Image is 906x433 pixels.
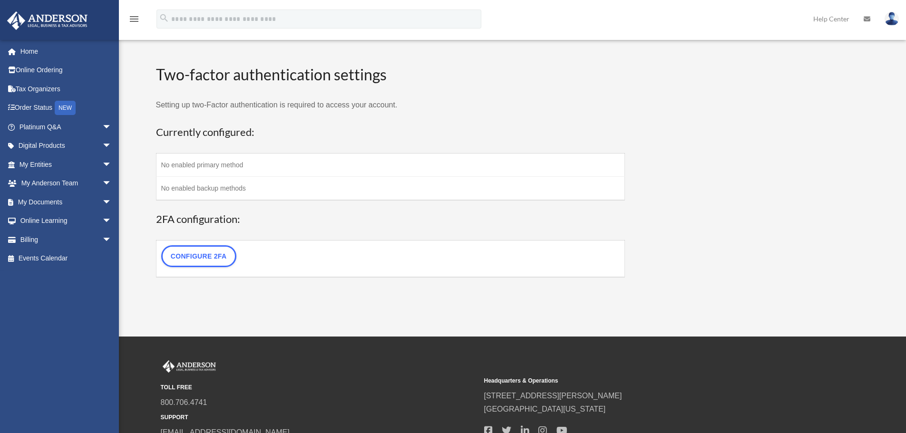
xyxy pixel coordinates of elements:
img: Anderson Advisors Platinum Portal [161,360,218,373]
i: search [159,13,169,23]
a: [STREET_ADDRESS][PERSON_NAME] [484,392,622,400]
i: menu [128,13,140,25]
a: My Documentsarrow_drop_down [7,192,126,212]
a: Online Ordering [7,61,126,80]
span: arrow_drop_down [102,155,121,174]
td: No enabled primary method [156,154,625,177]
a: Home [7,42,126,61]
a: Online Learningarrow_drop_down [7,212,126,231]
a: 800.706.4741 [161,398,207,406]
h2: Two-factor authentication settings [156,64,625,86]
span: arrow_drop_down [102,230,121,250]
h3: 2FA configuration: [156,212,625,227]
small: TOLL FREE [161,383,477,393]
a: Digital Productsarrow_drop_down [7,136,126,155]
a: My Entitiesarrow_drop_down [7,155,126,174]
small: SUPPORT [161,413,477,423]
img: User Pic [885,12,899,26]
span: arrow_drop_down [102,212,121,231]
h3: Currently configured: [156,125,625,140]
a: Platinum Q&Aarrow_drop_down [7,117,126,136]
span: arrow_drop_down [102,174,121,193]
span: arrow_drop_down [102,117,121,137]
span: arrow_drop_down [102,136,121,156]
a: Order StatusNEW [7,98,126,118]
a: menu [128,17,140,25]
a: My Anderson Teamarrow_drop_down [7,174,126,193]
small: Headquarters & Operations [484,376,801,386]
a: Events Calendar [7,249,126,268]
a: [GEOGRAPHIC_DATA][US_STATE] [484,405,606,413]
td: No enabled backup methods [156,177,625,201]
img: Anderson Advisors Platinum Portal [4,11,90,30]
div: NEW [55,101,76,115]
a: Tax Organizers [7,79,126,98]
a: Configure 2FA [161,245,236,267]
p: Setting up two-Factor authentication is required to access your account. [156,98,625,112]
a: Billingarrow_drop_down [7,230,126,249]
span: arrow_drop_down [102,192,121,212]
